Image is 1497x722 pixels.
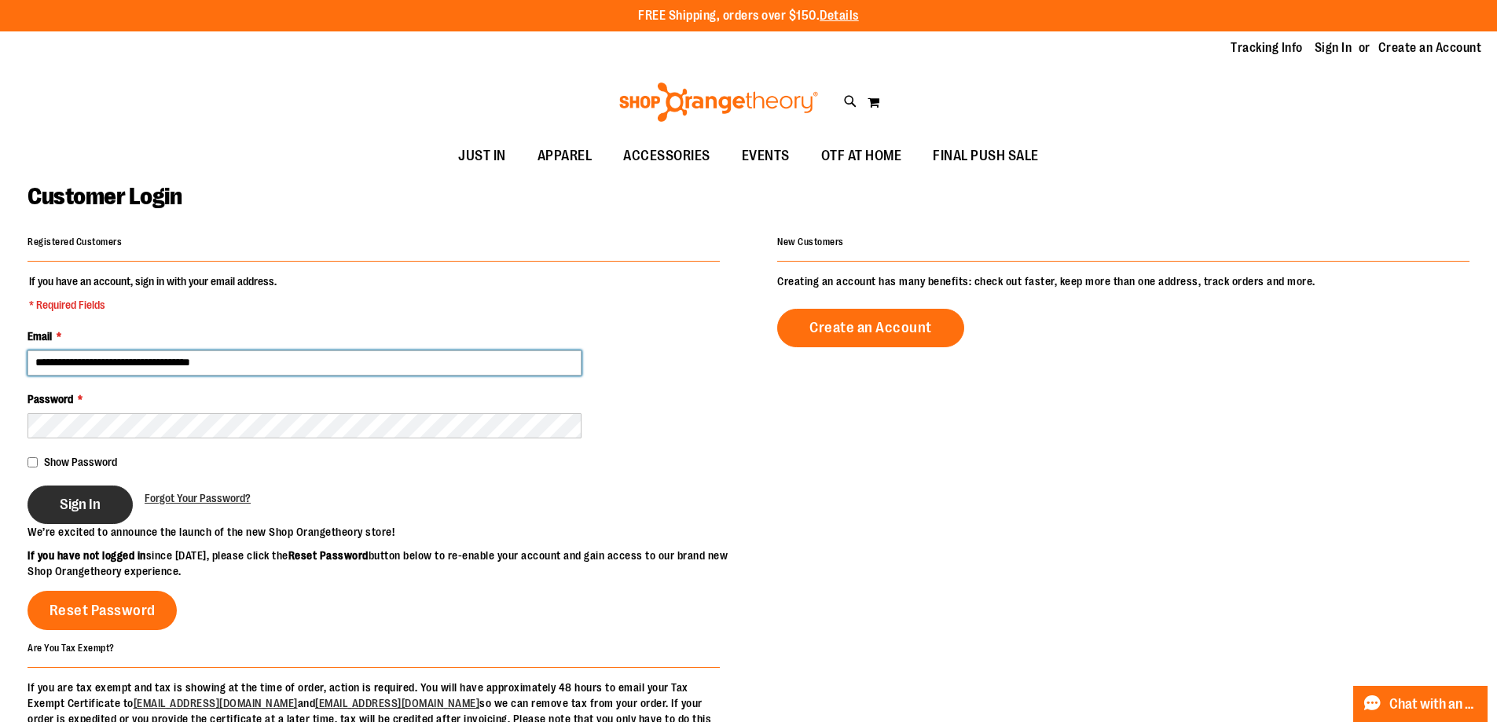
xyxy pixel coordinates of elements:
a: [EMAIL_ADDRESS][DOMAIN_NAME] [315,697,479,709]
strong: Registered Customers [28,236,122,247]
span: ACCESSORIES [623,138,710,174]
span: Email [28,330,52,343]
a: EVENTS [726,138,805,174]
span: Reset Password [50,602,156,619]
a: APPAREL [522,138,608,174]
span: OTF AT HOME [821,138,902,174]
span: JUST IN [458,138,506,174]
img: Shop Orangetheory [617,82,820,122]
p: We’re excited to announce the launch of the new Shop Orangetheory store! [28,524,749,540]
span: Customer Login [28,183,182,210]
strong: If you have not logged in [28,549,146,562]
span: APPAREL [538,138,593,174]
span: Chat with an Expert [1389,697,1478,712]
span: Show Password [44,456,117,468]
a: Tracking Info [1231,39,1303,57]
p: FREE Shipping, orders over $150. [638,7,859,25]
p: since [DATE], please click the button below to re-enable your account and gain access to our bran... [28,548,749,579]
a: ACCESSORIES [607,138,726,174]
a: Create an Account [1378,39,1482,57]
a: JUST IN [442,138,522,174]
span: * Required Fields [29,297,277,313]
button: Sign In [28,486,133,524]
span: EVENTS [742,138,790,174]
span: Create an Account [809,319,932,336]
legend: If you have an account, sign in with your email address. [28,273,278,313]
a: Create an Account [777,309,964,347]
a: Reset Password [28,591,177,630]
a: OTF AT HOME [805,138,918,174]
span: FINAL PUSH SALE [933,138,1039,174]
strong: Are You Tax Exempt? [28,642,115,653]
strong: Reset Password [288,549,369,562]
span: Sign In [60,496,101,513]
span: Password [28,393,73,405]
a: Details [820,9,859,23]
a: [EMAIL_ADDRESS][DOMAIN_NAME] [134,697,298,709]
strong: New Customers [777,236,844,247]
a: Forgot Your Password? [145,490,251,506]
span: Forgot Your Password? [145,492,251,504]
a: FINAL PUSH SALE [917,138,1055,174]
a: Sign In [1315,39,1352,57]
p: Creating an account has many benefits: check out faster, keep more than one address, track orders... [777,273,1469,289]
button: Chat with an Expert [1353,686,1488,722]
